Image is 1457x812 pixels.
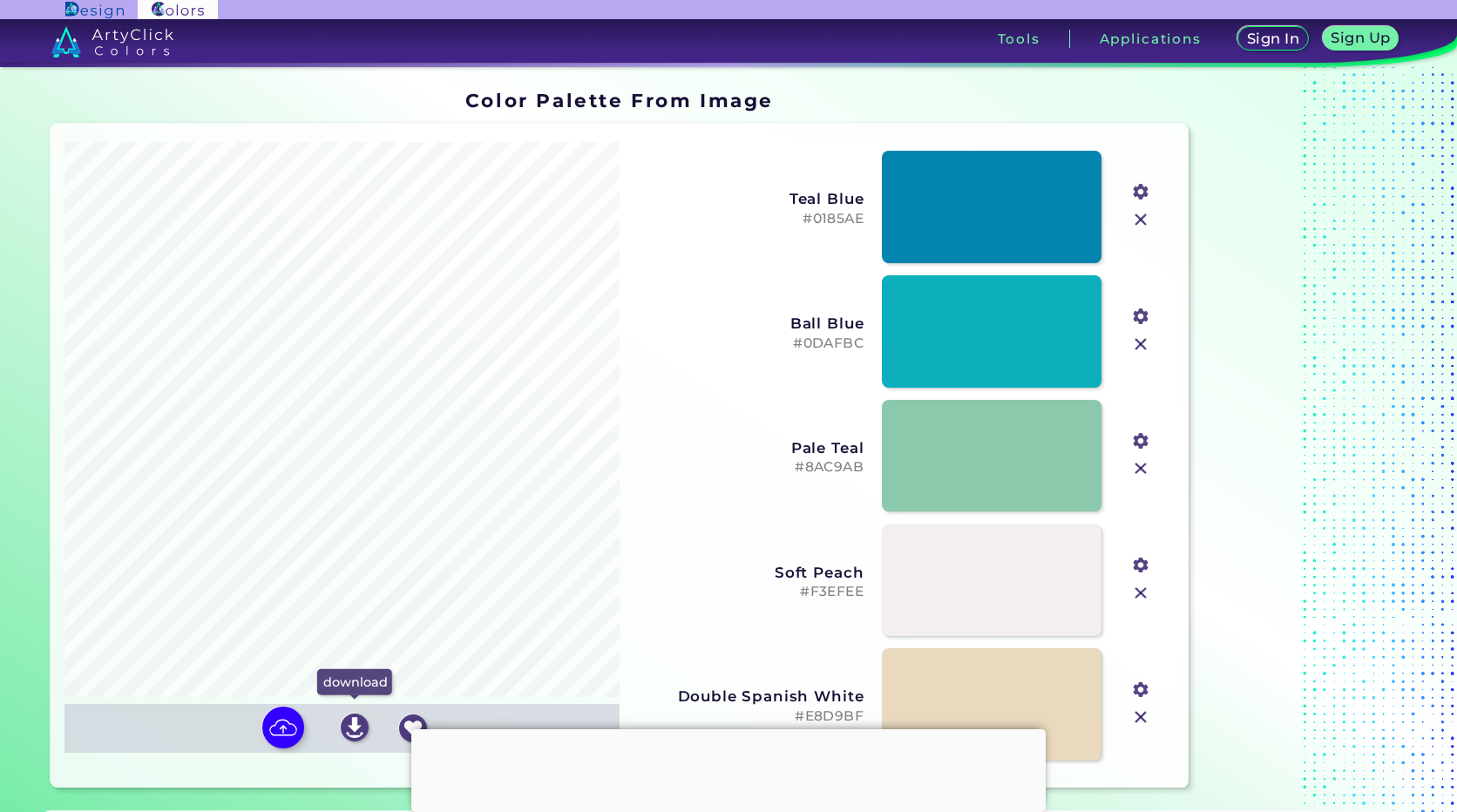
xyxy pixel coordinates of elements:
h5: #0DAFBC [633,335,864,352]
a: Sign Up [1323,26,1399,51]
p: download [317,669,392,695]
img: icon_close.svg [1129,582,1152,605]
h1: Color Palette From Image [465,87,774,113]
img: icon_download_white.svg [341,714,369,741]
h5: #0185AE [633,211,864,227]
h5: #E8D9BF [633,708,864,725]
iframe: Advertisement [1196,83,1413,795]
img: logo_artyclick_colors_white.svg [51,26,174,58]
h3: Soft Peach [633,564,864,581]
img: ArtyClick Design logo [65,2,124,18]
h3: Ball Blue [633,315,864,332]
img: icon_close.svg [1129,706,1152,728]
img: icon_close.svg [1129,457,1152,480]
h3: Tools [998,32,1040,45]
h3: Applications [1100,32,1202,45]
h5: #8AC9AB [633,459,864,476]
a: Sign In [1237,26,1309,51]
h3: Pale Teal [633,439,864,457]
img: icon_close.svg [1129,333,1152,355]
a: download [339,712,369,745]
h3: Double Spanish White [633,687,864,705]
img: icon picture [262,707,304,748]
img: icon_close.svg [1129,208,1152,231]
h5: #F3EFEE [633,584,864,600]
h5: Sign In [1247,31,1300,46]
img: icon_favourite_white.svg [399,714,427,742]
h3: Teal Blue [633,190,864,207]
h5: Sign Up [1331,30,1391,45]
iframe: Advertisement [411,729,1046,808]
